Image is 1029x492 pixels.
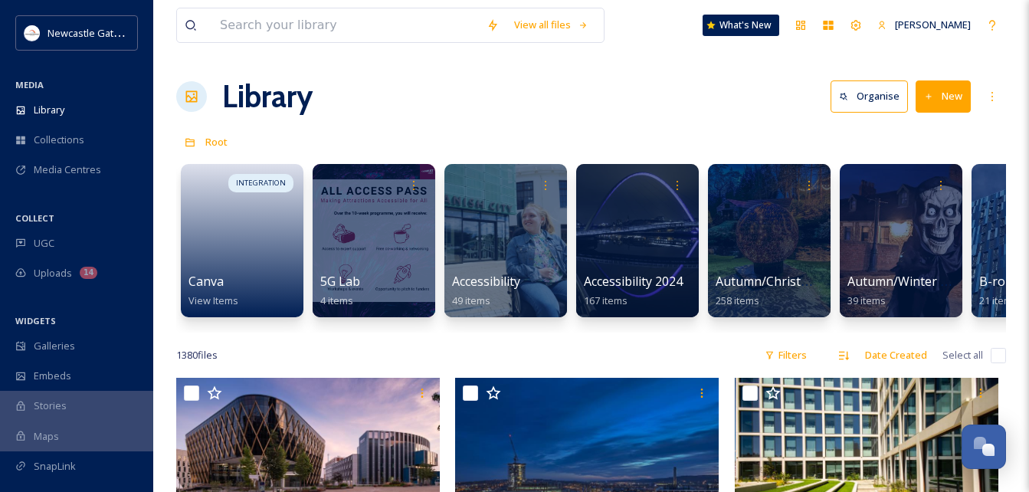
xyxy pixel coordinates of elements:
[34,369,71,383] span: Embeds
[716,273,903,290] span: Autumn/Christmas Campaign 25
[15,212,54,224] span: COLLECT
[870,10,978,40] a: [PERSON_NAME]
[847,294,886,307] span: 39 items
[205,135,228,149] span: Root
[895,18,971,31] span: [PERSON_NAME]
[584,294,628,307] span: 167 items
[34,133,84,147] span: Collections
[34,429,59,444] span: Maps
[34,459,76,474] span: SnapLink
[188,294,238,307] span: View Items
[584,273,683,290] span: Accessibility 2024
[34,399,67,413] span: Stories
[48,25,188,40] span: Newcastle Gateshead Initiative
[979,294,1018,307] span: 21 items
[188,273,224,290] span: Canva
[716,274,903,307] a: Autumn/Christmas Campaign 25258 items
[506,10,596,40] a: View all files
[320,294,353,307] span: 4 items
[703,15,779,36] a: What's New
[452,273,520,290] span: Accessibility
[80,267,97,279] div: 14
[176,156,308,317] a: INTEGRATIONCanvaView Items
[857,340,935,370] div: Date Created
[205,133,228,151] a: Root
[716,294,759,307] span: 258 items
[222,74,313,120] a: Library
[757,340,814,370] div: Filters
[34,266,72,280] span: Uploads
[320,273,360,290] span: 5G Lab
[942,348,983,362] span: Select all
[25,25,40,41] img: DqD9wEUd_400x400.jpg
[34,339,75,353] span: Galleries
[15,315,56,326] span: WIDGETS
[236,178,286,189] span: INTEGRATION
[15,79,44,90] span: MEDIA
[962,425,1006,469] button: Open Chat
[34,236,54,251] span: UGC
[831,80,908,112] button: Organise
[320,274,360,307] a: 5G Lab4 items
[452,274,520,307] a: Accessibility49 items
[452,294,490,307] span: 49 items
[176,348,218,362] span: 1380 file s
[34,103,64,117] span: Library
[34,162,101,177] span: Media Centres
[212,8,479,42] input: Search your library
[916,80,971,112] button: New
[584,274,683,307] a: Accessibility 2024167 items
